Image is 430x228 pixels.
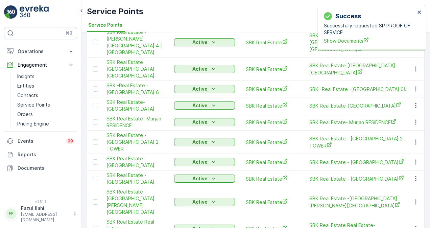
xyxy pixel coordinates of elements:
button: Active [174,158,235,166]
a: SBK Real Estate - Mohd. Jassim Building 4 | Al Nahda [106,29,167,56]
div: Toggle Row Selected [93,103,98,108]
img: logo_light-DOdMpM7g.png [20,5,49,19]
p: Fazul.Ilahi [21,205,70,212]
button: Engagement [4,58,77,72]
span: SBK Real Estate - [GEOGRAPHIC_DATA] 2 TOWER [309,135,411,149]
a: Documents [4,161,77,175]
p: Pricing Engine [17,120,49,127]
a: SBK Real Estate [246,102,298,109]
span: SBK Real Estate [GEOGRAPHIC_DATA] [GEOGRAPHIC_DATA] [106,59,167,79]
a: SBK Real Estate [246,139,298,146]
a: SBK Real Estate [246,66,298,73]
a: SBK Real Estate-Maha Residence [309,102,411,109]
button: Active [174,138,235,146]
p: Active [192,39,208,46]
p: Active [192,175,208,182]
div: Toggle Row Selected [93,86,98,92]
p: Entities [17,83,34,89]
p: Service Points [87,6,143,17]
a: Show Documents [324,37,415,44]
span: v 1.51.1 [4,200,77,204]
a: SBK Real Estate - FATMA BUILDING [309,159,411,166]
div: Toggle Row Selected [93,119,98,125]
p: ⌘B [66,30,72,36]
div: Toggle Row Selected [93,176,98,181]
p: Reports [18,151,74,158]
a: SBK Real Estate [246,159,298,166]
button: Active [174,65,235,73]
span: Service Points [88,22,122,28]
button: Active [174,101,235,110]
img: logo [4,5,18,19]
a: SBK Real Estate [246,175,298,182]
a: SBK Real Estate [246,39,298,46]
a: SBK Real Estate - Mohd. Jassim Building 4 | Al Nahda [309,32,411,53]
p: Contacts [17,92,38,99]
a: SBK Real Estate- Murjan RESIDENCE [309,119,411,126]
button: Active [174,175,235,183]
p: Successfully requested SP PROOF OF SERVICE [324,22,415,36]
a: SBK Real Estate Darwish Building Abu Hail [309,62,411,76]
a: SBK Real Estate -SHEIK SUHAIL BIN KHAILFA BUILDING [309,195,411,209]
div: Toggle Row Selected [93,66,98,72]
p: Active [192,119,208,126]
p: Active [192,86,208,92]
span: SBK Real Estate - [GEOGRAPHIC_DATA] [106,155,167,169]
div: Toggle Row Selected [93,139,98,145]
a: Service Points [15,100,77,110]
a: Entities [15,81,77,91]
span: SBK Real Estate - [GEOGRAPHIC_DATA] [309,175,411,182]
p: [EMAIL_ADDRESS][DOMAIN_NAME] [21,212,70,223]
a: SBK Real Estate [246,119,298,126]
p: Active [192,139,208,145]
span: SBK Real Estate - [PERSON_NAME] [GEOGRAPHIC_DATA] 4 | [GEOGRAPHIC_DATA] [106,29,167,56]
span: SBK Real Estate - [PERSON_NAME] [GEOGRAPHIC_DATA] 4 | [GEOGRAPHIC_DATA] [309,32,411,53]
div: FF [6,208,17,219]
button: Active [174,38,235,46]
button: FFFazul.Ilahi[EMAIL_ADDRESS][DOMAIN_NAME] [4,205,77,223]
a: SBK Real Estate - AL NAHDA 2 TOWER [106,132,167,152]
a: SBK Real Estate Darwish Building Abu Hail [106,59,167,79]
span: SBK Real Estate -[GEOGRAPHIC_DATA][PERSON_NAME][GEOGRAPHIC_DATA] [106,188,167,215]
p: Active [192,66,208,72]
a: SBK Real Estate - FATMA BUILDING [106,155,167,169]
span: SBK Real Estate- Murjan RESIDENCE [106,115,167,129]
button: Active [174,198,235,206]
a: Orders [15,110,77,119]
button: Active [174,118,235,126]
p: Documents [18,165,74,172]
span: SBK Real Estate [GEOGRAPHIC_DATA] [GEOGRAPHIC_DATA] [309,62,411,76]
a: Insights [15,72,77,81]
button: close [417,9,422,16]
p: Events [18,138,62,144]
p: Active [192,102,208,109]
a: Contacts [15,91,77,100]
a: SBK Real Estate - AL NAHDA 2 TOWER [309,135,411,149]
a: SBK Real Estate-Maha Residence [106,99,167,112]
a: SBK -Real Estate -Shengaiti 6 [309,86,411,93]
a: SBK Real Estate [246,199,298,206]
p: Orders [17,111,33,118]
button: Operations [4,45,77,58]
span: SBK Real Estate - [GEOGRAPHIC_DATA] [309,159,411,166]
a: SBK Real Estate [246,86,298,93]
span: SBK Real Estate - [GEOGRAPHIC_DATA] [106,172,167,185]
span: SBK -Real Estate -[GEOGRAPHIC_DATA] 6 [106,82,167,96]
span: SBK Real Estate - [GEOGRAPHIC_DATA] 2 TOWER [106,132,167,152]
a: Pricing Engine [15,119,77,129]
span: SBK -Real Estate -[GEOGRAPHIC_DATA] 6 [309,86,411,93]
p: Engagement [18,62,64,68]
a: Events99 [4,134,77,148]
p: 99 [68,138,73,144]
p: Insights [17,73,34,80]
a: SBK Real Estate -SHEIK SUHAIL BIN KHAILFA BUILDING [106,188,167,215]
p: Success [335,12,361,21]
